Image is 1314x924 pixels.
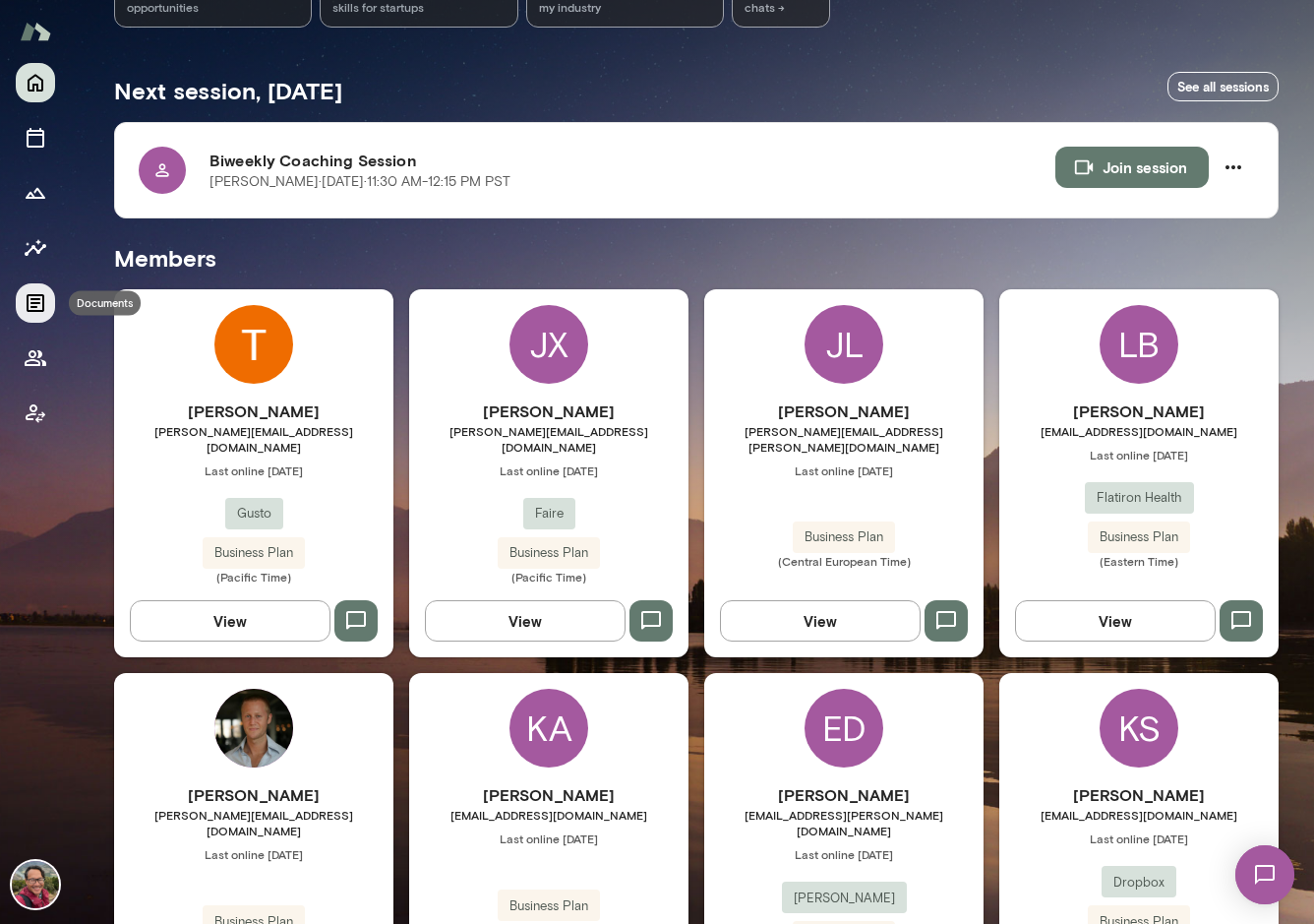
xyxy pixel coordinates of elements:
h6: [PERSON_NAME] [704,783,984,807]
button: Home [16,63,55,102]
button: View [130,600,330,642]
span: Gusto [225,504,283,524]
h6: [PERSON_NAME] [114,400,393,423]
button: Join session [1055,147,1209,188]
span: [EMAIL_ADDRESS][DOMAIN_NAME] [999,423,1279,439]
span: [PERSON_NAME][EMAIL_ADDRESS][PERSON_NAME][DOMAIN_NAME] [704,423,984,455]
h6: [PERSON_NAME] [114,783,393,807]
p: [PERSON_NAME] · [DATE] · 11:30 AM-12:15 PM PST [209,172,510,192]
span: Business Plan [498,896,600,916]
span: Last online [DATE] [409,462,688,478]
span: [EMAIL_ADDRESS][DOMAIN_NAME] [999,807,1279,823]
button: Sessions [16,118,55,157]
span: Last online [DATE] [704,846,984,862]
div: Documents [69,291,141,316]
span: (Central European Time) [704,553,984,569]
button: View [720,600,921,642]
button: Client app [16,394,55,433]
span: [PERSON_NAME][EMAIL_ADDRESS][DOMAIN_NAME] [114,423,393,455]
span: Last online [DATE] [704,462,984,478]
span: Business Plan [793,527,895,547]
div: JL [805,305,883,384]
img: Mento [20,13,51,50]
span: [PERSON_NAME] [782,889,907,908]
span: (Pacific Time) [114,569,393,585]
span: [PERSON_NAME][EMAIL_ADDRESS][DOMAIN_NAME] [409,423,688,455]
span: [PERSON_NAME][EMAIL_ADDRESS][DOMAIN_NAME] [114,807,393,838]
span: Dropbox [1102,873,1176,893]
button: Documents [16,283,55,323]
span: Faire [523,504,575,524]
span: Last online [DATE] [409,831,688,846]
h6: [PERSON_NAME] [409,783,688,807]
a: See all sessions [1167,72,1279,102]
span: (Eastern Time) [999,553,1279,569]
div: LB [1100,305,1178,384]
span: Last online [DATE] [999,831,1279,846]
h6: [PERSON_NAME] [999,783,1279,807]
button: Members [16,339,55,378]
h5: Next session, [DATE] [114,75,342,106]
span: [EMAIL_ADDRESS][PERSON_NAME][DOMAIN_NAME] [704,807,984,838]
div: ED [805,689,883,768]
span: (Pacific Time) [409,569,688,585]
span: Flatiron Health [1085,488,1194,508]
span: Last online [DATE] [114,462,393,478]
h6: [PERSON_NAME] [704,400,984,423]
span: Last online [DATE] [999,447,1279,462]
div: JX [509,305,588,384]
span: Business Plan [203,543,305,563]
button: View [425,600,626,642]
img: Tim Cederman-Haysom [214,305,293,384]
div: KA [509,689,588,768]
h6: [PERSON_NAME] [409,400,688,423]
span: Business Plan [498,543,600,563]
span: Business Plan [1088,527,1190,547]
img: Patrick Donohue [12,861,59,908]
button: View [1015,600,1216,642]
button: Growth Plan [16,173,55,213]
div: KS [1100,689,1178,768]
span: Last online [DATE] [114,846,393,862]
h6: Biweekly Coaching Session [209,149,1055,172]
span: [EMAIL_ADDRESS][DOMAIN_NAME] [409,807,688,823]
img: Ryan Vanderbilt [214,689,293,768]
h5: Members [114,242,1279,274]
h6: [PERSON_NAME] [999,400,1279,423]
button: Insights [16,228,55,268]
